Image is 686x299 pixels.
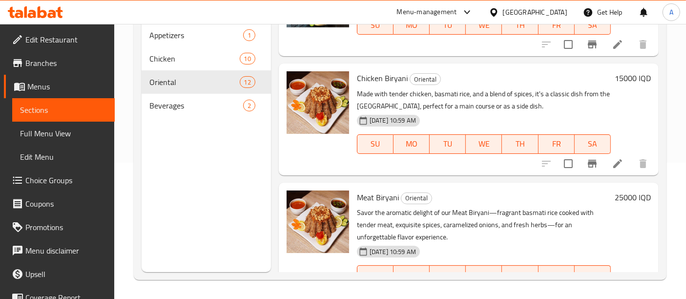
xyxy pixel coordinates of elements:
span: SU [361,268,390,282]
a: Menus [4,75,115,98]
span: TH [506,137,534,151]
span: WE [470,268,498,282]
button: SA [575,134,611,154]
span: Oriental [149,76,239,88]
div: items [243,29,255,41]
button: MO [394,15,430,35]
button: WE [466,265,502,285]
div: items [240,53,255,64]
div: items [240,76,255,88]
button: FR [539,134,575,154]
a: Edit Restaurant [4,28,115,51]
span: MO [397,137,426,151]
button: MO [394,134,430,154]
button: TU [430,265,466,285]
span: TU [434,137,462,151]
span: [DATE] 10:59 AM [366,116,420,125]
span: SA [579,18,607,32]
span: 1 [244,31,255,40]
span: Branches [25,57,107,69]
span: MO [397,268,426,282]
div: Oriental [401,192,432,204]
span: Menus [27,81,107,92]
span: Promotions [25,221,107,233]
span: 12 [240,78,255,87]
span: Full Menu View [20,128,107,139]
span: Menu disclaimer [25,245,107,256]
span: WE [470,137,498,151]
span: Appetizers [149,29,243,41]
a: Edit menu item [612,39,624,50]
a: Coupons [4,192,115,215]
span: 10 [240,54,255,64]
div: Beverages2 [142,94,271,117]
a: Choice Groups [4,169,115,192]
button: TU [430,134,466,154]
p: Made with tender chicken, basmati rice, and a blend of spices, it's a classic dish from the [GEOG... [357,88,611,112]
span: SA [579,137,607,151]
span: Chicken Biryani [357,71,408,85]
div: Chicken10 [142,47,271,70]
a: Edit menu item [612,158,624,170]
span: SU [361,18,390,32]
span: A [669,7,673,18]
span: TU [434,268,462,282]
h6: 15000 IQD [615,71,651,85]
span: Chicken [149,53,239,64]
a: Promotions [4,215,115,239]
p: Savor the aromatic delight of our Meat Biryani—fragrant basmati rice cooked with tender meat, exq... [357,207,611,243]
a: Sections [12,98,115,122]
div: Menu-management [397,6,457,18]
button: WE [466,15,502,35]
div: items [243,100,255,111]
span: TU [434,18,462,32]
span: Sections [20,104,107,116]
span: Upsell [25,268,107,280]
span: SA [579,268,607,282]
a: Edit Menu [12,145,115,169]
a: Full Menu View [12,122,115,145]
button: Branch-specific-item [581,152,604,175]
button: delete [631,152,655,175]
button: Branch-specific-item [581,33,604,56]
span: MO [397,18,426,32]
div: Oriental12 [142,70,271,94]
button: TH [502,134,538,154]
button: SU [357,134,394,154]
button: MO [394,265,430,285]
button: TU [430,15,466,35]
span: Beverages [149,100,243,111]
span: Meat Biryani [357,190,399,205]
span: SU [361,137,390,151]
span: [DATE] 10:59 AM [366,247,420,256]
span: Oriental [401,192,432,204]
nav: Menu sections [142,20,271,121]
span: WE [470,18,498,32]
span: FR [542,268,571,282]
span: Oriental [410,74,440,85]
button: TH [502,15,538,35]
button: FR [539,15,575,35]
button: FR [539,265,575,285]
button: SU [357,265,394,285]
button: SA [575,15,611,35]
span: Edit Menu [20,151,107,163]
a: Menu disclaimer [4,239,115,262]
span: Choice Groups [25,174,107,186]
a: Branches [4,51,115,75]
span: Edit Restaurant [25,34,107,45]
span: FR [542,18,571,32]
button: SU [357,15,394,35]
span: TH [506,18,534,32]
div: Appetizers1 [142,23,271,47]
span: Select to update [558,153,579,174]
span: FR [542,137,571,151]
div: [GEOGRAPHIC_DATA] [503,7,567,18]
button: delete [631,33,655,56]
button: SA [575,265,611,285]
img: Meat Biryani [287,191,349,253]
span: 2 [244,101,255,110]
